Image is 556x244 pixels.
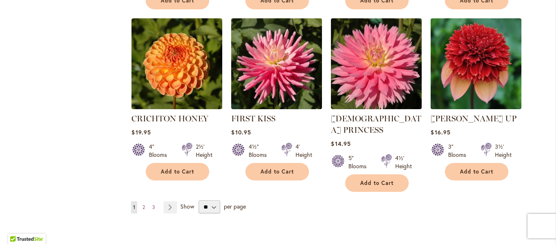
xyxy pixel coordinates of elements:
button: Add to Cart [245,163,309,180]
a: FIRST KISS [231,114,276,123]
span: $16.95 [431,128,450,136]
span: 2 [142,204,145,210]
img: FIRST KISS [231,18,322,109]
span: 1 [133,204,135,210]
span: Add to Cart [360,180,394,187]
span: $19.95 [131,128,151,136]
div: 3" Blooms [448,143,471,159]
a: FIRST KISS [231,103,322,111]
img: GAY PRINCESS [331,18,422,109]
img: CRICHTON HONEY [131,18,222,109]
a: [DEMOGRAPHIC_DATA] PRINCESS [331,114,421,135]
a: CRICHTON HONEY [131,103,222,111]
div: 3½' Height [495,143,512,159]
span: $14.95 [331,140,350,147]
button: Add to Cart [345,174,409,192]
a: GAY PRINCESS [331,103,422,111]
img: GITTY UP [431,18,521,109]
div: 4" Blooms [149,143,172,159]
a: GITTY UP [431,103,521,111]
div: 2½' Height [196,143,212,159]
span: $10.95 [231,128,251,136]
button: Add to Cart [146,163,209,180]
div: 4½" Blooms [249,143,271,159]
button: Add to Cart [445,163,508,180]
span: Add to Cart [460,168,493,175]
span: per page [224,202,246,210]
div: 4½' Height [395,154,412,170]
a: CRICHTON HONEY [131,114,208,123]
span: Add to Cart [161,168,194,175]
a: 3 [150,201,157,213]
span: 3 [152,204,155,210]
span: Show [180,202,194,210]
iframe: Launch Accessibility Center [6,215,29,238]
span: Add to Cart [260,168,294,175]
a: [PERSON_NAME] UP [431,114,517,123]
a: 2 [140,201,147,213]
div: 5" Blooms [348,154,371,170]
div: 4' Height [296,143,312,159]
